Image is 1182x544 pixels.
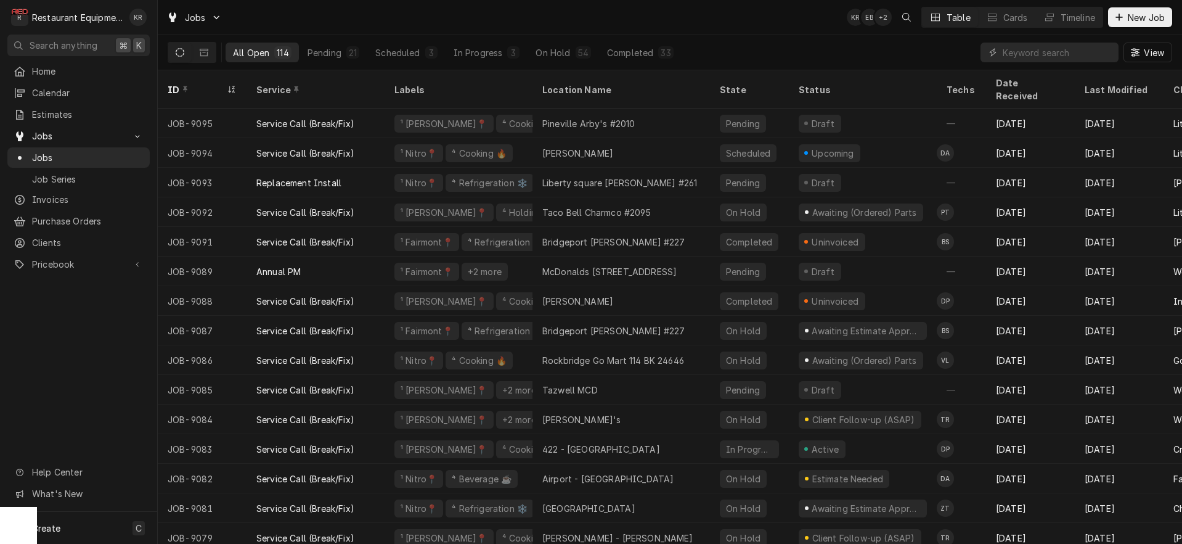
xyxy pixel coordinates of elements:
[810,295,860,308] div: Uninvoiced
[542,295,613,308] div: [PERSON_NAME]
[1003,11,1028,24] div: Cards
[937,204,954,221] div: PT
[874,9,892,26] div: + 2
[7,83,150,103] a: Calendar
[158,138,247,168] div: JOB-9094
[937,411,954,428] div: TR
[725,384,761,397] div: Pending
[986,345,1075,375] div: [DATE]
[256,502,354,515] div: Service Call (Break/Fix)
[1075,316,1164,345] div: [DATE]
[986,405,1075,434] div: [DATE]
[536,46,570,59] div: On Hold
[725,413,762,426] div: On Hold
[861,9,878,26] div: Emily Bird's Avatar
[810,443,841,456] div: Active
[937,257,986,286] div: —
[256,83,372,96] div: Service
[7,462,150,482] a: Go to Help Center
[119,39,128,52] span: ⌘
[129,9,147,26] div: Kelli Robinette's Avatar
[32,215,144,228] span: Purchase Orders
[725,354,762,367] div: On Hold
[542,147,613,160] div: [PERSON_NAME]
[810,502,922,515] div: Awaiting Estimate Approval
[256,265,301,278] div: Annual PM
[1075,138,1164,168] div: [DATE]
[1075,345,1164,375] div: [DATE]
[1003,43,1112,62] input: Keyword search
[1123,43,1172,62] button: View
[256,176,341,189] div: Replacement Install
[256,295,354,308] div: Service Call (Break/Fix)
[32,151,144,164] span: Jobs
[158,286,247,316] div: JOB-9088
[450,147,508,160] div: ⁴ Cooking 🔥
[30,39,97,52] span: Search anything
[256,384,354,397] div: Service Call (Break/Fix)
[399,472,438,485] div: ¹ Nitro📍
[810,176,836,189] div: Draft
[158,316,247,345] div: JOB-9087
[399,236,454,249] div: ¹ Fairmont📍
[394,83,523,96] div: Labels
[158,168,247,197] div: JOB-9093
[937,144,954,162] div: DA
[937,144,954,162] div: Dakota Arthur's Avatar
[233,46,269,59] div: All Open
[501,117,558,130] div: ⁴ Cooking 🔥
[986,138,1075,168] div: [DATE]
[542,206,651,219] div: Taco Bell Charmco #2095
[7,189,150,210] a: Invoices
[1075,405,1164,434] div: [DATE]
[937,322,954,339] div: BS
[725,502,762,515] div: On Hold
[7,35,150,56] button: Search anything⌘K
[986,168,1075,197] div: [DATE]
[810,206,918,219] div: Awaiting (Ordered) Parts
[501,384,537,397] div: +2 more
[947,83,976,96] div: Techs
[725,295,773,308] div: Completed
[467,236,545,249] div: ⁴ Refrigeration ❄️
[542,236,685,249] div: Bridgeport [PERSON_NAME] #227
[32,11,123,24] div: Restaurant Equipment Diagnostics
[542,354,684,367] div: Rockbridge Go Mart 114 BK 24646
[129,9,147,26] div: KR
[399,176,438,189] div: ¹ Nitro📍
[256,206,354,219] div: Service Call (Break/Fix)
[7,254,150,274] a: Go to Pricebook
[256,413,354,426] div: Service Call (Break/Fix)
[725,117,761,130] div: Pending
[799,83,924,96] div: Status
[7,147,150,168] a: Jobs
[1075,286,1164,316] div: [DATE]
[937,500,954,517] div: ZT
[450,176,529,189] div: ⁴ Refrigeration ❄️
[32,65,144,78] span: Home
[725,236,773,249] div: Completed
[256,236,354,249] div: Service Call (Break/Fix)
[399,413,489,426] div: ¹ [PERSON_NAME]📍
[450,502,529,515] div: ⁴ Refrigeration ❄️
[810,236,860,249] div: Uninvoiced
[7,61,150,81] a: Home
[1075,168,1164,197] div: [DATE]
[810,413,916,426] div: Client Follow-up (ASAP)
[399,265,454,278] div: ¹ Fairmont📍
[542,265,677,278] div: McDonalds [STREET_ADDRESS]
[1075,109,1164,138] div: [DATE]
[986,257,1075,286] div: [DATE]
[847,9,864,26] div: Kelli Robinette's Avatar
[349,46,357,59] div: 21
[7,169,150,189] a: Job Series
[136,522,142,535] span: C
[937,440,954,458] div: Donovan Pruitt's Avatar
[375,46,420,59] div: Scheduled
[158,405,247,434] div: JOB-9084
[937,375,986,405] div: —
[32,86,144,99] span: Calendar
[937,322,954,339] div: Bryan Sanders's Avatar
[986,109,1075,138] div: [DATE]
[399,384,489,397] div: ¹ [PERSON_NAME]📍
